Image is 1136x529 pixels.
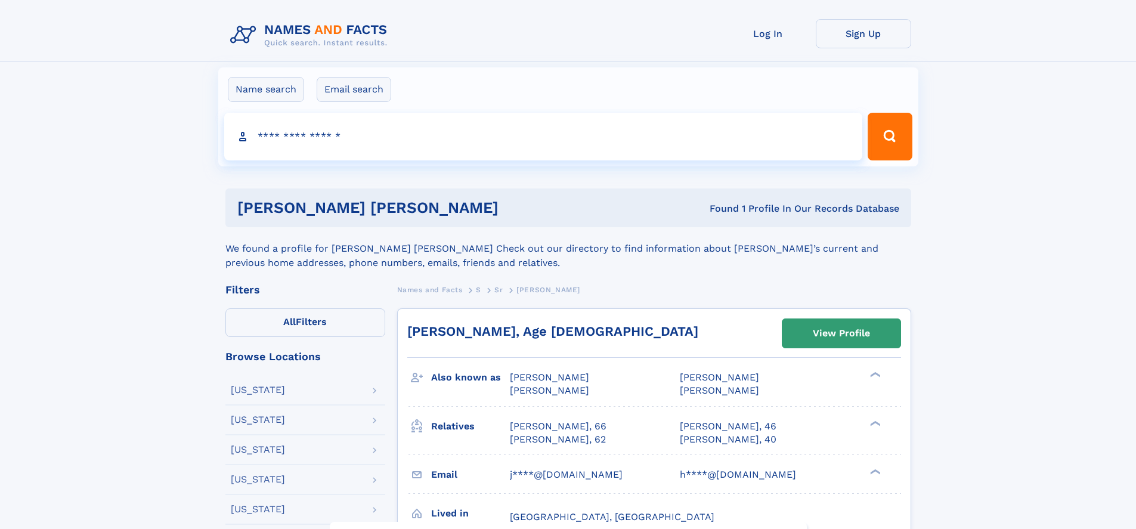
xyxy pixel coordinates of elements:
input: search input [224,113,863,160]
a: View Profile [782,319,900,348]
div: We found a profile for [PERSON_NAME] [PERSON_NAME] Check out our directory to find information ab... [225,227,911,270]
span: [PERSON_NAME] [680,372,759,383]
span: [PERSON_NAME] [516,286,580,294]
a: Sign Up [816,19,911,48]
div: View Profile [813,320,870,347]
span: [PERSON_NAME] [510,372,589,383]
div: Browse Locations [225,351,385,362]
div: [US_STATE] [231,385,285,395]
h1: [PERSON_NAME] [PERSON_NAME] [237,200,604,215]
h3: Lived in [431,503,510,524]
a: [PERSON_NAME], 40 [680,433,776,446]
div: ❯ [867,419,881,427]
span: S [476,286,481,294]
div: Filters [225,284,385,295]
span: [GEOGRAPHIC_DATA], [GEOGRAPHIC_DATA] [510,511,714,522]
a: [PERSON_NAME], 62 [510,433,606,446]
span: Sr [494,286,503,294]
img: Logo Names and Facts [225,19,397,51]
button: Search Button [868,113,912,160]
a: [PERSON_NAME], 66 [510,420,606,433]
h3: Email [431,465,510,485]
div: [US_STATE] [231,475,285,484]
span: [PERSON_NAME] [680,385,759,396]
div: [US_STATE] [231,505,285,514]
div: Found 1 Profile In Our Records Database [604,202,899,215]
span: All [283,316,296,327]
h3: Relatives [431,416,510,437]
a: [PERSON_NAME], Age [DEMOGRAPHIC_DATA] [407,324,698,339]
div: [US_STATE] [231,445,285,454]
span: [PERSON_NAME] [510,385,589,396]
a: Names and Facts [397,282,463,297]
label: Email search [317,77,391,102]
div: ❯ [867,371,881,379]
a: Sr [494,282,503,297]
div: [US_STATE] [231,415,285,425]
div: ❯ [867,468,881,475]
h3: Also known as [431,367,510,388]
a: Log In [720,19,816,48]
a: [PERSON_NAME], 46 [680,420,776,433]
label: Filters [225,308,385,337]
label: Name search [228,77,304,102]
a: S [476,282,481,297]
